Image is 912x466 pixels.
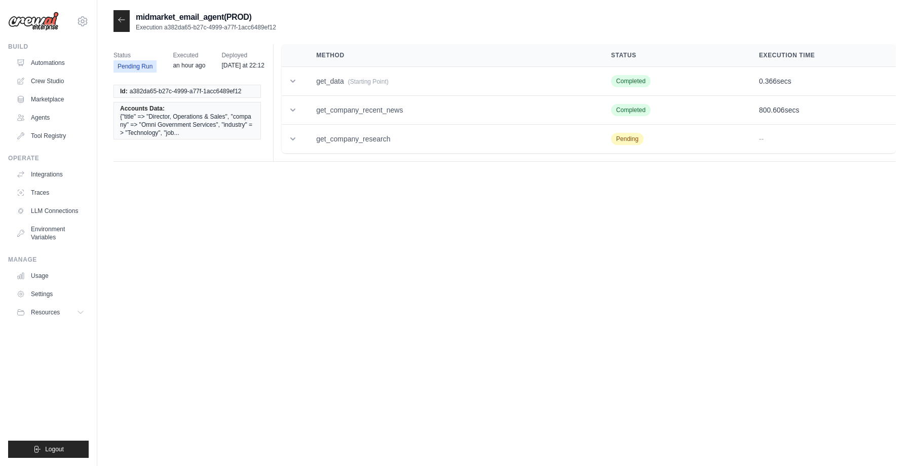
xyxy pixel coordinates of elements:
[759,77,777,85] span: 0.366
[747,44,896,67] th: Execution Time
[759,106,785,114] span: 800.606
[130,87,242,95] span: a382da65-b27c-4999-a77f-1acc6489ef12
[12,286,89,302] a: Settings
[120,104,165,113] span: Accounts Data:
[113,60,157,73] span: Pending Run
[221,50,264,60] span: Deployed
[8,154,89,162] div: Operate
[304,96,599,125] td: get_company_recent_news
[611,133,643,145] span: Pending
[12,55,89,71] a: Automations
[12,221,89,245] a: Environment Variables
[759,135,764,143] span: --
[12,203,89,219] a: LLM Connections
[113,50,157,60] span: Status
[173,62,205,69] time: August 29, 2025 at 12:16 IST
[120,87,128,95] span: Id:
[120,113,254,137] span: {"title" => "Director, Operations & Sales", "company" => "Omni Government Services", "industry" =...
[747,96,896,125] td: secs
[12,185,89,201] a: Traces
[12,110,89,126] a: Agents
[304,125,599,154] td: get_company_research
[304,67,599,96] td: get_data
[45,445,64,453] span: Logout
[12,91,89,107] a: Marketplace
[599,44,747,67] th: Status
[12,268,89,284] a: Usage
[8,43,89,51] div: Build
[12,128,89,144] a: Tool Registry
[747,67,896,96] td: secs
[136,11,276,23] h2: midmarket_email_agent(PROD)
[136,23,276,31] p: Execution a382da65-b27c-4999-a77f-1acc6489ef12
[611,75,651,87] span: Completed
[12,166,89,183] a: Integrations
[611,104,651,116] span: Completed
[8,256,89,264] div: Manage
[348,78,389,85] span: (Starting Point)
[221,62,264,69] time: August 27, 2025 at 22:12 IST
[304,44,599,67] th: Method
[8,441,89,458] button: Logout
[12,73,89,89] a: Crew Studio
[173,50,205,60] span: Executed
[31,308,60,316] span: Resources
[12,304,89,320] button: Resources
[8,12,59,31] img: Logo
